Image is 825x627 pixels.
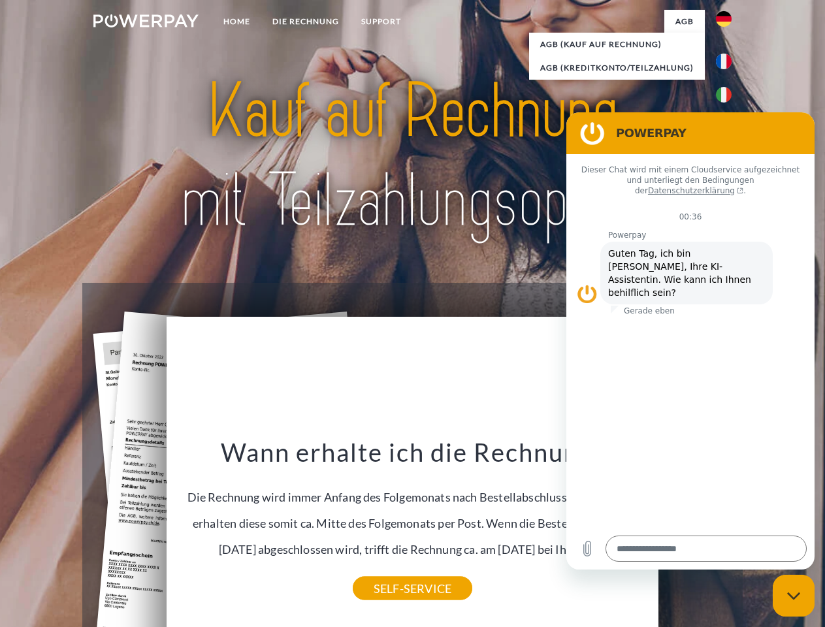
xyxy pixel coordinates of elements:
[174,436,651,468] h3: Wann erhalte ich die Rechnung?
[174,436,651,588] div: Die Rechnung wird immer Anfang des Folgemonats nach Bestellabschluss generiert. Sie erhalten dies...
[261,10,350,33] a: DIE RECHNUNG
[716,87,732,103] img: it
[212,10,261,33] a: Home
[529,56,705,80] a: AGB (Kreditkonto/Teilzahlung)
[566,112,815,570] iframe: Messaging-Fenster
[664,10,705,33] a: agb
[350,10,412,33] a: SUPPORT
[716,11,732,27] img: de
[93,14,199,27] img: logo-powerpay-white.svg
[353,577,472,600] a: SELF-SERVICE
[716,54,732,69] img: fr
[773,575,815,617] iframe: Schaltfläche zum Öffnen des Messaging-Fensters; Konversation läuft
[529,33,705,56] a: AGB (Kauf auf Rechnung)
[125,63,700,250] img: title-powerpay_de.svg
